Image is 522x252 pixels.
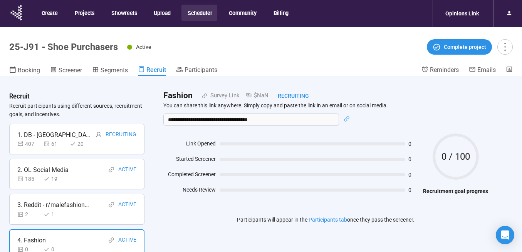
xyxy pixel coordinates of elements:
[163,139,216,151] div: Link Opened
[269,92,309,100] div: Recruiting
[106,130,136,140] div: Recruiting
[9,66,40,76] a: Booking
[430,66,459,73] span: Reminders
[17,200,91,210] div: 3. Reddit - r/malefashionuk
[17,165,69,175] div: 2. OL Social Media
[138,66,166,76] a: Recruit
[17,175,40,183] div: 185
[496,226,514,244] div: Open Intercom Messenger
[163,185,216,197] div: Needs Review
[163,89,193,102] h2: Fashion
[444,43,486,51] span: Complete project
[408,157,419,162] span: 0
[9,102,144,118] p: Recruit participants using different sources, recruitment goals, and incentives.
[50,66,82,76] a: Screener
[421,66,459,75] a: Reminders
[44,210,67,219] div: 1
[176,66,217,75] a: Participants
[18,67,40,74] span: Booking
[433,152,479,161] span: 0 / 100
[44,175,67,183] div: 19
[146,66,166,73] span: Recruit
[477,66,496,73] span: Emails
[427,39,492,55] button: Complete project
[163,102,488,109] p: You can share this link anywhere. Simply copy and paste the link in an email or on social media.
[17,140,40,148] div: 407
[136,44,151,50] span: Active
[497,39,513,55] button: more
[408,172,419,177] span: 0
[237,215,415,224] p: Participants will appear in the once they pass the screener.
[69,5,100,21] button: Projects
[108,167,114,173] span: link
[17,130,91,140] div: 1. DB - [GEOGRAPHIC_DATA]
[500,42,510,52] span: more
[193,93,207,98] span: link
[148,5,176,21] button: Upload
[423,187,488,195] h4: Recruitment goal progress
[309,217,347,223] a: Participants tab
[118,200,136,210] div: Active
[9,92,30,102] h3: Recruit
[344,116,350,122] span: link
[70,140,93,148] div: 20
[59,67,82,74] span: Screener
[163,170,216,182] div: Completed Screener
[408,187,419,193] span: 0
[44,140,67,148] div: 61
[118,235,136,245] div: Active
[223,5,262,21] button: Community
[181,5,217,21] button: Scheduler
[35,5,63,21] button: Create
[101,67,128,74] span: Segments
[163,155,216,166] div: Started Screener
[185,66,217,73] span: Participants
[408,141,419,147] span: 0
[240,91,269,100] div: $NaN
[9,42,118,52] h1: 25-J91 - Shoe Purchasers
[92,66,128,76] a: Segments
[108,237,114,243] span: link
[207,91,240,100] div: Survey Link
[96,132,102,138] span: user
[267,5,294,21] button: Billing
[441,6,483,21] div: Opinions Link
[17,210,40,219] div: 2
[118,165,136,175] div: Active
[17,235,46,245] div: 4. Fashion
[108,202,114,208] span: link
[469,66,496,75] a: Emails
[105,5,142,21] button: Showreels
